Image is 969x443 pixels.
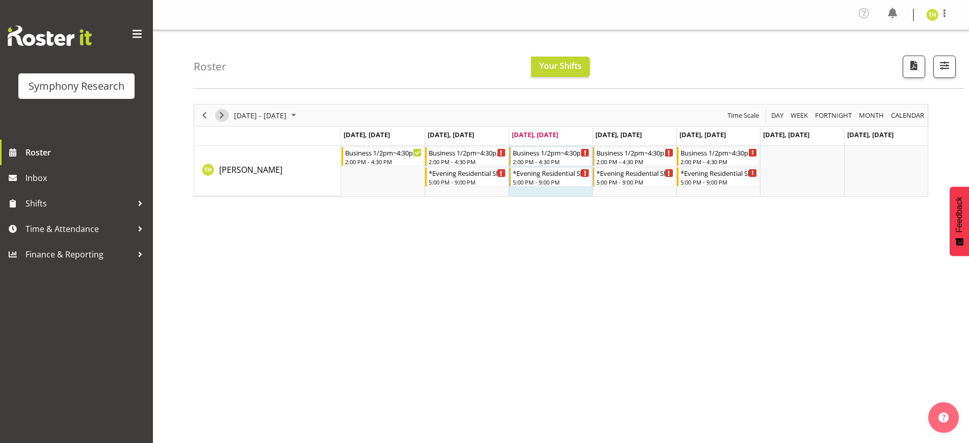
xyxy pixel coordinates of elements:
span: [DATE], [DATE] [847,130,894,139]
span: [DATE], [DATE] [512,130,558,139]
span: Time & Attendance [25,221,133,237]
span: Day [770,109,784,122]
button: Download a PDF of the roster according to the set date range. [903,56,925,78]
button: September 01 - 07, 2025 [232,109,301,122]
div: Tristan Healley"s event - *Evening Residential Shift 5-9pm Begin From Thursday, September 4, 2025... [593,167,675,187]
div: Business 1/2pm~4:30pm World Polls [596,147,673,158]
h4: Roster [194,61,226,72]
div: 5:00 PM - 9:00 PM [429,178,505,186]
div: 2:00 PM - 4:30 PM [513,158,589,166]
button: Time Scale [726,109,761,122]
span: Inbox [25,170,148,186]
span: Feedback [955,197,964,232]
a: [PERSON_NAME] [219,164,282,176]
div: 5:00 PM - 9:00 PM [513,178,589,186]
span: Fortnight [814,109,853,122]
button: Your Shifts [531,57,590,77]
button: Previous [198,109,212,122]
img: Rosterit website logo [8,25,92,46]
div: 2:00 PM - 4:30 PM [680,158,757,166]
table: Timeline Week of September 3, 2025 [341,146,928,196]
button: Timeline Day [770,109,785,122]
div: 2:00 PM - 4:30 PM [345,158,422,166]
span: [DATE], [DATE] [679,130,726,139]
div: Business 1/2pm~4:30pm World Polls [513,147,589,158]
button: Fortnight [814,109,854,122]
span: Roster [25,145,148,160]
span: Time Scale [726,109,760,122]
span: [DATE], [DATE] [344,130,390,139]
div: Business 1/2pm~4:30pm World Polls [429,147,505,158]
div: 5:00 PM - 9:00 PM [680,178,757,186]
span: Week [790,109,809,122]
div: 2:00 PM - 4:30 PM [596,158,673,166]
div: Tristan Healley"s event - Business 1/2pm~4:30pm World Polls Begin From Monday, September 1, 2025 ... [342,147,424,166]
div: Timeline Week of September 3, 2025 [194,104,928,197]
img: tristan-healley11868.jpg [926,9,938,21]
div: *Evening Residential Shift 5-9pm [596,168,673,178]
button: Next [215,109,229,122]
button: Filter Shifts [933,56,956,78]
div: 5:00 PM - 9:00 PM [596,178,673,186]
div: Previous [196,105,213,126]
span: Your Shifts [539,60,582,71]
div: *Evening Residential Shift 5-9pm [429,168,505,178]
div: Tristan Healley"s event - Business 1/2pm~4:30pm World Polls Begin From Thursday, September 4, 202... [593,147,675,166]
img: help-xxl-2.png [938,412,949,423]
div: Tristan Healley"s event - *Evening Residential Shift 5-9pm Begin From Friday, September 5, 2025 a... [677,167,760,187]
span: Month [858,109,885,122]
button: Month [889,109,926,122]
span: [DATE], [DATE] [763,130,809,139]
div: 2:00 PM - 4:30 PM [429,158,505,166]
div: Tristan Healley"s event - *Evening Residential Shift 5-9pm Begin From Wednesday, September 3, 202... [509,167,592,187]
span: Finance & Reporting [25,247,133,262]
div: Business 1/2pm~4:30pm World Polls [680,147,757,158]
div: Business 1/2pm~4:30pm World Polls [345,147,422,158]
div: Tristan Healley"s event - *Evening Residential Shift 5-9pm Begin From Tuesday, September 2, 2025 ... [425,167,508,187]
span: [DATE], [DATE] [595,130,642,139]
div: *Evening Residential Shift 5-9pm [513,168,589,178]
div: Tristan Healley"s event - Business 1/2pm~4:30pm World Polls Begin From Wednesday, September 3, 20... [509,147,592,166]
span: Shifts [25,196,133,211]
span: [DATE], [DATE] [428,130,474,139]
span: calendar [890,109,925,122]
div: *Evening Residential Shift 5-9pm [680,168,757,178]
td: Tristan Healley resource [194,146,341,196]
div: Symphony Research [29,79,124,94]
button: Feedback - Show survey [950,187,969,256]
span: [PERSON_NAME] [219,164,282,175]
button: Timeline Month [857,109,886,122]
span: [DATE] - [DATE] [233,109,287,122]
div: Next [213,105,230,126]
div: Tristan Healley"s event - Business 1/2pm~4:30pm World Polls Begin From Friday, September 5, 2025 ... [677,147,760,166]
button: Timeline Week [789,109,810,122]
div: Tristan Healley"s event - Business 1/2pm~4:30pm World Polls Begin From Tuesday, September 2, 2025... [425,147,508,166]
